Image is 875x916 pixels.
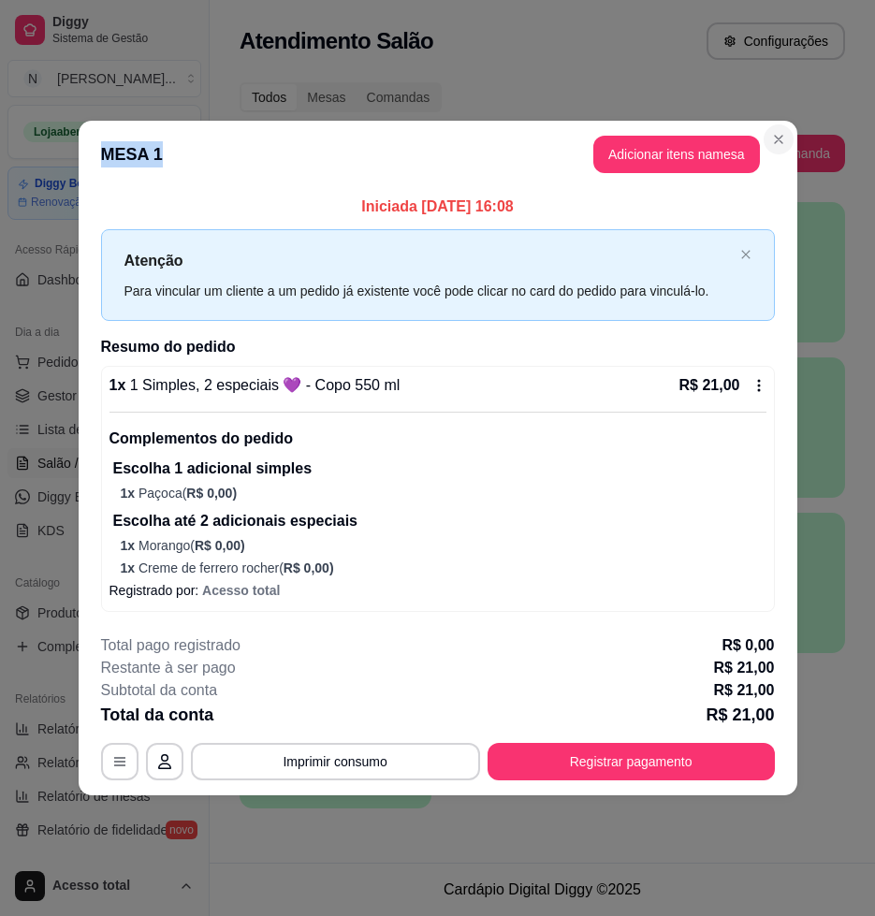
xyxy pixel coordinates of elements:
p: Escolha até 2 adicionais especiais [113,510,766,532]
p: R$ 21,00 [714,657,775,679]
p: Iniciada [DATE] 16:08 [101,196,775,218]
span: Acesso total [202,583,280,598]
p: Subtotal da conta [101,679,218,702]
span: 1 x [121,486,139,501]
p: R$ 21,00 [679,374,740,397]
p: R$ 0,00 [722,634,774,657]
button: close [740,249,751,261]
button: Imprimir consumo [191,743,480,780]
button: Adicionar itens namesa [593,136,760,173]
span: R$ 0,00 ) [284,560,334,575]
span: close [740,249,751,260]
p: Total da conta [101,702,214,728]
p: Restante à ser pago [101,657,236,679]
span: 1 x [121,538,139,553]
p: 1 x [109,374,401,397]
p: R$ 21,00 [714,679,775,702]
p: Creme de ferrero rocher ( [121,559,766,577]
p: Morango ( [121,536,766,555]
p: Registrado por: [109,581,766,600]
p: Escolha 1 adicional simples [113,458,766,480]
span: 1 Simples, 2 especiais 💜 - Copo 550 ml [125,377,400,393]
span: R$ 0,00 ) [186,486,237,501]
span: R$ 0,00 ) [195,538,245,553]
span: 1 x [121,560,139,575]
button: Registrar pagamento [488,743,775,780]
button: Close [764,124,794,154]
p: Atenção [124,249,733,272]
p: R$ 21,00 [706,702,774,728]
div: Para vincular um cliente a um pedido já existente você pode clicar no card do pedido para vinculá... [124,281,733,301]
h2: Resumo do pedido [101,336,775,358]
header: MESA 1 [79,121,797,188]
p: Total pago registrado [101,634,241,657]
p: Paçoca ( [121,484,766,502]
p: Complementos do pedido [109,428,766,450]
